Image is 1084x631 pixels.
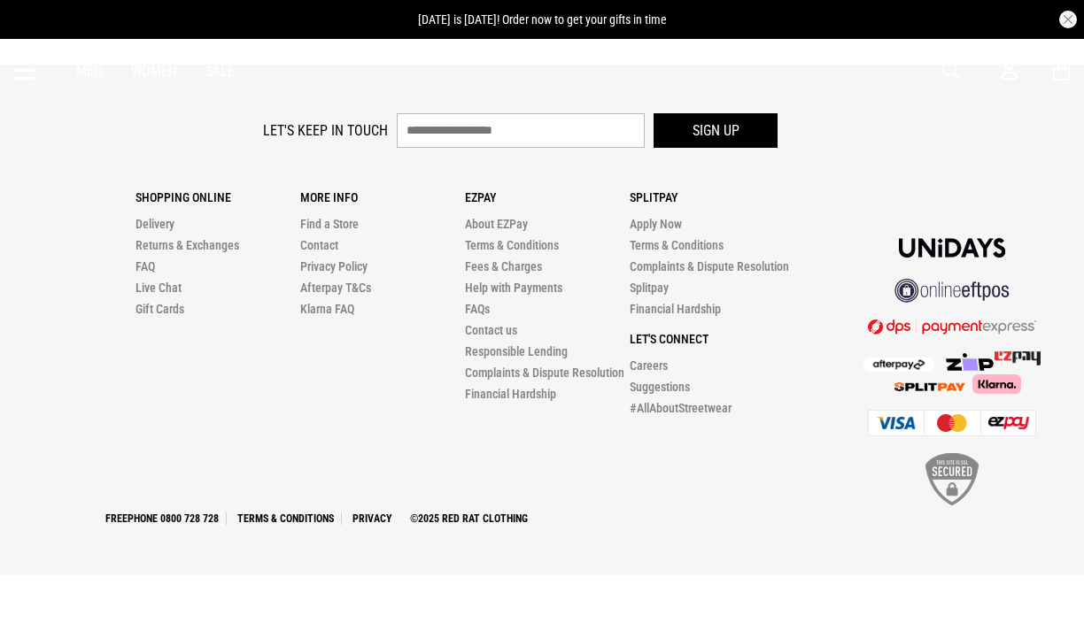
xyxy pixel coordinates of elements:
a: FAQs [465,302,490,316]
a: Afterpay T&Cs [300,281,371,295]
a: Klarna FAQ [300,302,354,316]
img: SSL [925,453,979,505]
button: Sign up [654,113,778,148]
img: Splitpay [894,382,965,391]
a: #AllAboutStreetwear [630,401,732,415]
a: Terms & Conditions [465,238,559,252]
a: Returns & Exchanges [135,238,239,252]
img: Cards [868,410,1036,436]
a: Sale [205,63,235,80]
p: Let's Connect [630,332,794,346]
a: Women [131,63,177,80]
a: About EZPay [465,217,528,231]
a: Delivery [135,217,174,231]
img: DPS [868,319,1036,335]
a: Live Chat [135,281,182,295]
img: Klarna [965,374,1021,394]
a: Gift Cards [135,302,184,316]
img: Afterpay [863,358,934,372]
a: Contact us [465,323,517,337]
img: Redrat logo [485,58,602,84]
p: More Info [300,190,465,204]
a: Find a Store [300,217,359,231]
a: Financial Hardship [630,302,721,316]
a: Privacy [345,512,399,525]
p: Splitpay [630,190,794,204]
a: Suggestions [630,380,690,394]
p: Shopping Online [135,190,300,204]
a: Complaints & Dispute Resolution [465,366,624,380]
p: Ezpay [465,190,630,204]
a: Terms & Conditions [630,238,724,252]
img: Zip [945,353,995,371]
a: Contact [300,238,338,252]
a: Privacy Policy [300,259,368,273]
a: Terms & Conditions [230,512,342,525]
a: Financial Hardship [465,387,556,401]
span: [DATE] is [DATE]! Order now to get your gifts in time [418,12,667,27]
a: Fees & Charges [465,259,542,273]
a: Freephone 0800 728 728 [98,512,227,525]
a: Men [76,63,103,80]
a: ©2025 Red Rat Clothing [403,512,535,525]
a: Careers [630,358,668,373]
a: Complaints & Dispute Resolution [630,259,789,273]
a: FAQ [135,259,155,273]
a: Apply Now [630,217,682,231]
label: Let's keep in touch [263,122,388,139]
a: Responsible Lending [465,344,568,358]
img: Splitpay [995,351,1041,366]
a: Help with Payments [465,281,562,295]
a: Splitpay [630,281,669,295]
img: Unidays [899,238,1005,258]
img: online eftpos [894,279,1010,303]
